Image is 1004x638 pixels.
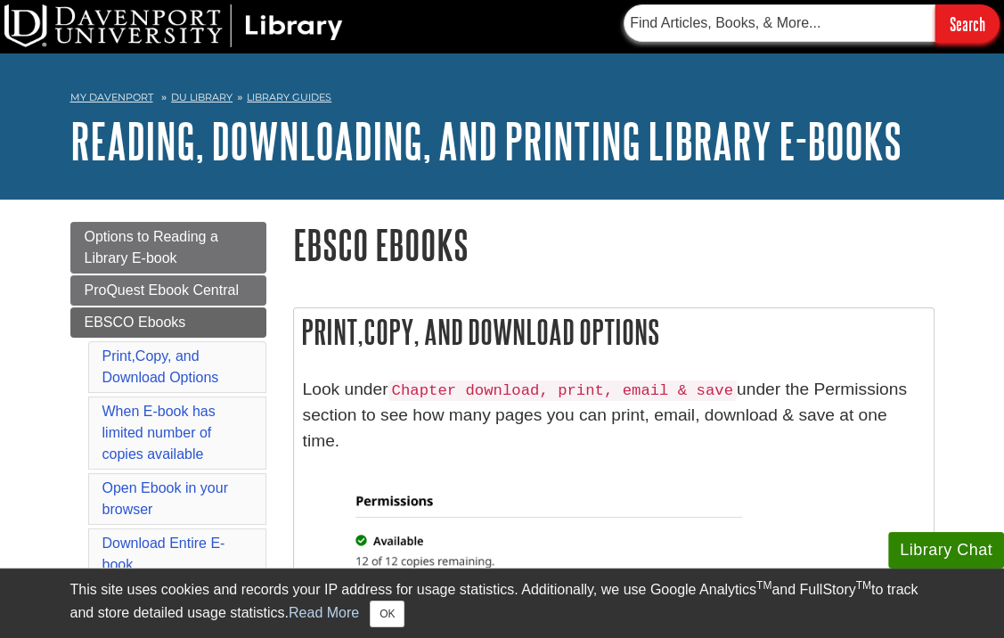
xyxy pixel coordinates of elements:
[70,113,902,168] a: Reading, Downloading, and Printing Library E-books
[102,404,216,462] a: When E-book has limited number of copies available
[85,229,218,266] span: Options to Reading a Library E-book
[289,605,359,620] a: Read More
[303,377,925,454] p: Look under under the Permissions section to see how many pages you can print, email, download & s...
[370,601,404,627] button: Close
[888,532,1004,568] button: Library Chat
[4,4,343,47] img: DU Library
[85,282,239,298] span: ProQuest Ebook Central
[388,380,737,401] code: Chapter download, print, email & save
[70,307,266,338] a: EBSCO Ebooks
[294,308,934,356] h2: Print,Copy, and Download Options
[102,536,225,572] a: Download Entire E-book
[102,348,219,385] a: Print,Copy, and Download Options
[70,222,266,274] a: Options to Reading a Library E-book
[70,90,153,105] a: My Davenport
[70,86,935,114] nav: breadcrumb
[624,4,935,42] input: Find Articles, Books, & More...
[293,222,935,267] h1: EBSCO Ebooks
[624,4,1000,43] form: Searches DU Library's articles, books, and more
[247,91,331,103] a: Library Guides
[70,579,935,627] div: This site uses cookies and records your IP address for usage statistics. Additionally, we use Goo...
[756,579,771,592] sup: TM
[935,4,1000,43] input: Search
[102,480,228,517] a: Open Ebook in your browser
[85,315,186,330] span: EBSCO Ebooks
[70,275,266,306] a: ProQuest Ebook Central
[856,579,871,592] sup: TM
[171,91,233,103] a: DU Library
